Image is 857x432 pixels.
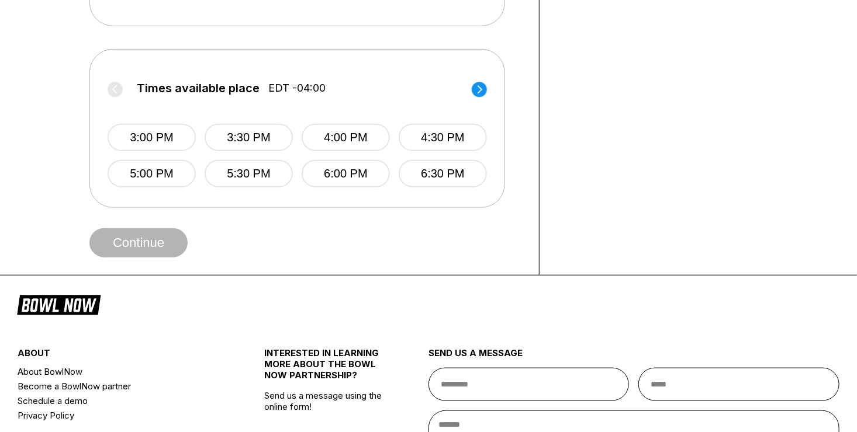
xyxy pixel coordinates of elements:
[302,124,390,151] button: 4:00 PM
[302,160,390,187] button: 6:00 PM
[429,347,839,368] div: send us a message
[18,347,223,364] div: about
[264,347,388,390] div: INTERESTED IN LEARNING MORE ABOUT THE BOWL NOW PARTNERSHIP?
[18,393,223,408] a: Schedule a demo
[268,82,326,95] span: EDT -04:00
[137,82,260,95] span: Times available place
[399,160,487,187] button: 6:30 PM
[399,124,487,151] button: 4:30 PM
[18,379,223,393] a: Become a BowlNow partner
[108,124,196,151] button: 3:00 PM
[18,364,223,379] a: About BowlNow
[108,160,196,187] button: 5:00 PM
[205,124,293,151] button: 3:30 PM
[205,160,293,187] button: 5:30 PM
[18,408,223,423] a: Privacy Policy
